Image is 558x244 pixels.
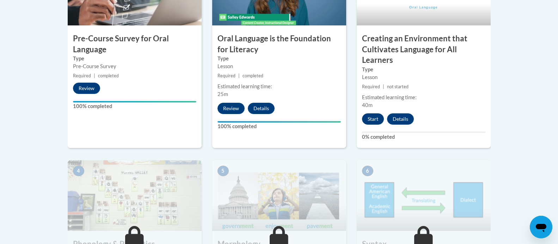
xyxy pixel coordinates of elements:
[73,73,91,78] span: Required
[362,73,485,81] div: Lesson
[73,63,196,70] div: Pre-Course Survey
[94,73,95,78] span: |
[530,216,552,238] iframe: Button to launch messaging window
[73,102,196,110] label: 100% completed
[217,123,341,130] label: 100% completed
[73,101,196,102] div: Your progress
[238,73,240,78] span: |
[212,160,346,231] img: Course Image
[68,160,202,231] img: Course Image
[387,84,409,89] span: not started
[243,73,263,78] span: completed
[98,73,119,78] span: completed
[212,33,346,55] h3: Oral Language is the Foundation for Literacy
[217,121,341,123] div: Your progress
[73,55,196,63] label: Type
[362,94,485,101] div: Estimated learning time:
[217,91,228,97] span: 25m
[248,103,275,114] button: Details
[217,73,235,78] span: Required
[73,83,100,94] button: Review
[217,63,341,70] div: Lesson
[387,113,414,125] button: Details
[362,133,485,141] label: 0% completed
[362,166,373,176] span: 6
[68,33,202,55] h3: Pre-Course Survey for Oral Language
[217,55,341,63] label: Type
[217,166,229,176] span: 5
[73,166,84,176] span: 4
[217,83,341,90] div: Estimated learning time:
[362,66,485,73] label: Type
[383,84,384,89] span: |
[217,103,245,114] button: Review
[357,160,491,231] img: Course Image
[362,113,384,125] button: Start
[362,84,380,89] span: Required
[362,102,373,108] span: 40m
[357,33,491,66] h3: Creating an Environment that Cultivates Language for All Learners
